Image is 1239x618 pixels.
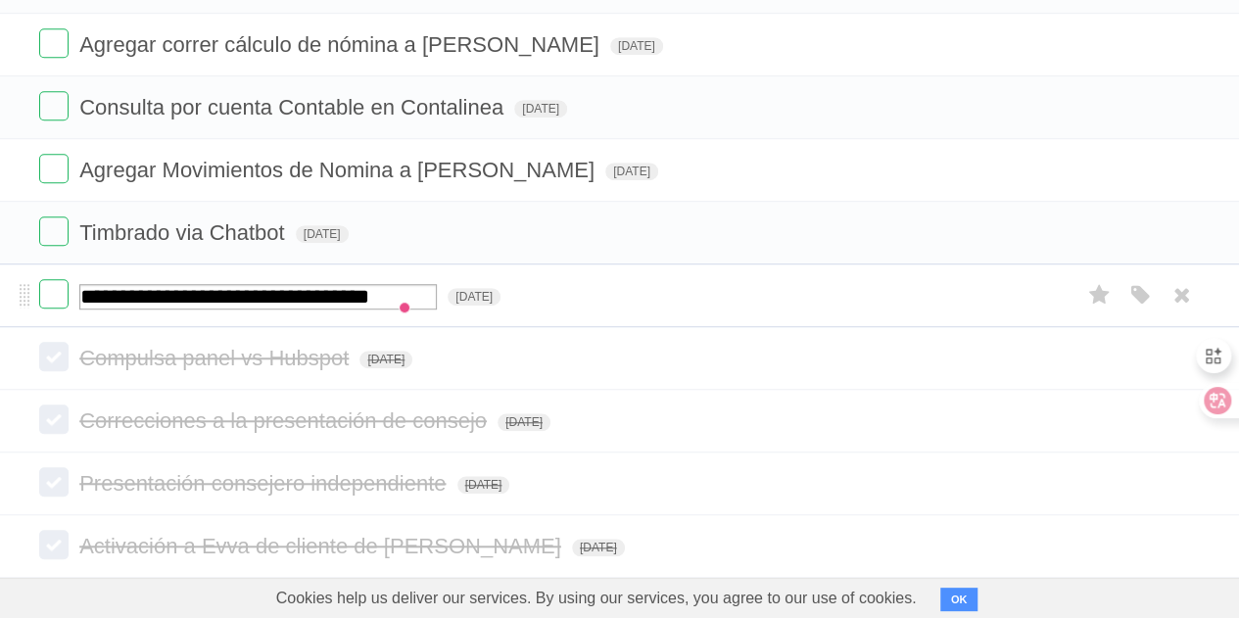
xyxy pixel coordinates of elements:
[610,37,663,55] span: [DATE]
[79,534,566,558] span: Activación a Evva de cliente de [PERSON_NAME]
[572,539,625,556] span: [DATE]
[39,530,69,559] label: Done
[257,579,936,618] span: Cookies help us deliver our services. By using our services, you agree to our use of cookies.
[448,288,500,306] span: [DATE]
[39,279,69,309] label: Done
[940,588,978,611] button: OK
[39,154,69,183] label: Done
[605,163,658,180] span: [DATE]
[79,32,604,57] span: Agregar correr cálculo de nómina a [PERSON_NAME]
[359,351,412,368] span: [DATE]
[514,100,567,118] span: [DATE]
[296,225,349,243] span: [DATE]
[79,408,492,433] span: Correcciones a la presentación de consejo
[39,404,69,434] label: Done
[79,220,290,245] span: Timbrado via Chatbot
[498,413,550,431] span: [DATE]
[79,346,354,370] span: Compulsa panel vs Hubspot
[39,342,69,371] label: Done
[79,471,451,496] span: Presentación consejero independiente
[39,216,69,246] label: Done
[39,28,69,58] label: Done
[79,158,599,182] span: Agregar Movimientos de Nomina a [PERSON_NAME]
[1080,279,1118,311] label: Star task
[79,95,508,119] span: Consulta por cuenta Contable en Contalinea
[39,91,69,120] label: Done
[457,476,510,494] span: [DATE]
[39,467,69,497] label: Done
